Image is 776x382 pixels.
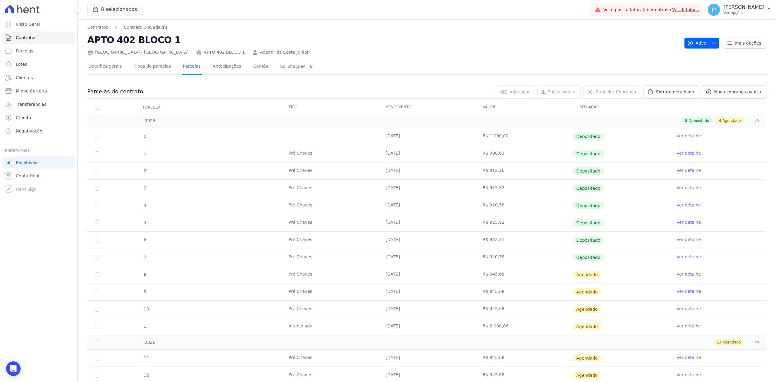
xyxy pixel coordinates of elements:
[143,307,149,311] span: 10
[712,8,716,12] span: JP
[677,133,701,139] a: Ver detalhe
[280,64,315,69] div: Solicitações
[281,318,378,335] td: Intercalada
[95,307,99,312] input: default
[16,48,33,54] span: Parcelas
[378,301,475,318] td: [DATE]
[95,272,99,277] input: default
[143,373,149,377] span: 12
[378,101,475,114] th: Vencimento
[143,289,146,294] span: 9
[378,180,475,197] td: [DATE]
[308,64,315,69] div: 0
[2,170,75,182] a: Conta Hent
[735,40,761,46] span: Mais opções
[644,85,699,98] a: Extrato detalhado
[475,283,572,300] td: R$ 945,68
[573,254,604,261] span: Depositado
[95,134,99,139] input: Só é possível selecionar pagamentos em aberto
[475,350,572,367] td: R$ 945,68
[133,59,172,75] a: Tipos de parcelas
[95,186,99,191] input: Só é possível selecionar pagamentos em aberto
[573,354,601,362] span: Agendado
[143,237,146,242] span: 6
[475,163,572,179] td: R$ 912,26
[252,59,269,75] a: Carnês
[281,266,378,283] td: Pré Chaves
[573,185,604,192] span: Depositado
[378,197,475,214] td: [DATE]
[95,203,99,208] input: Só é possível selecionar pagamentos em aberto
[260,49,309,55] a: Ademir da Costa Junior
[2,112,75,124] a: Crédito
[281,197,378,214] td: Pré Chaves
[5,147,72,154] div: Plataformas
[677,185,701,191] a: Ver detalhe
[573,219,604,226] span: Depositado
[182,59,202,75] a: Parcelas
[677,150,701,156] a: Ver detalhe
[95,255,99,260] input: Só é possível selecionar pagamentos em aberto
[475,214,572,231] td: R$ 925,92
[573,323,601,330] span: Agendado
[688,118,709,123] span: Depositado
[378,232,475,249] td: [DATE]
[2,85,75,97] a: Minha Carteira
[143,134,146,139] span: 0
[16,173,40,179] span: Conta Hent
[2,98,75,110] a: Transferências
[475,318,572,335] td: R$ 2.098,86
[95,373,99,378] input: default
[143,168,146,173] span: 2
[95,220,99,225] input: Só é possível selecionar pagamentos em aberto
[572,101,669,114] th: Situação
[677,271,701,277] a: Ver detalhe
[475,301,572,318] td: R$ 945,68
[378,350,475,367] td: [DATE]
[702,85,766,98] a: Nova cobrança avulsa
[143,272,146,277] span: 8
[143,255,146,260] span: 7
[475,145,572,162] td: R$ 908,63
[16,128,42,134] span: Negativação
[672,7,699,12] a: Ver detalhes
[677,202,701,208] a: Ver detalhe
[475,197,572,214] td: R$ 920,58
[95,324,99,329] input: default
[95,356,99,360] input: default
[475,128,572,145] td: R$ 1.000,00
[573,306,601,313] span: Agendado
[573,150,604,157] span: Depositado
[87,88,143,95] h3: Parcelas do contrato
[573,202,604,209] span: Depositado
[677,354,701,360] a: Ver detalhe
[378,145,475,162] td: [DATE]
[281,101,378,114] th: Tipo
[719,118,721,123] span: 4
[6,361,21,376] div: Open Intercom Messenger
[677,306,701,312] a: Ver detalhe
[475,180,572,197] td: R$ 915,82
[95,151,99,156] input: Só é possível selecionar pagamentos em aberto
[677,372,701,378] a: Ver detalhe
[685,118,687,123] span: 8
[714,89,761,95] span: Nova cobrança avulsa
[475,266,572,283] td: R$ 945,68
[573,133,604,140] span: Depositado
[144,118,156,124] span: 2025
[573,288,601,296] span: Agendado
[16,88,47,94] span: Minha Carteira
[87,49,189,55] div: [GEOGRAPHIC_DATA] - [GEOGRAPHIC_DATA]
[143,151,146,156] span: 1
[722,340,741,345] span: Agendado
[281,232,378,249] td: Pré Chaves
[656,89,694,95] span: Extrato detalhado
[475,232,572,249] td: R$ 932,31
[87,59,123,75] a: Detalhes gerais
[677,288,701,294] a: Ver detalhe
[16,21,40,27] span: Visão Geral
[281,163,378,179] td: Pré Chaves
[2,58,75,70] a: Lotes
[16,159,38,166] span: Recebíveis
[124,24,167,31] a: Contrato #958dacf8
